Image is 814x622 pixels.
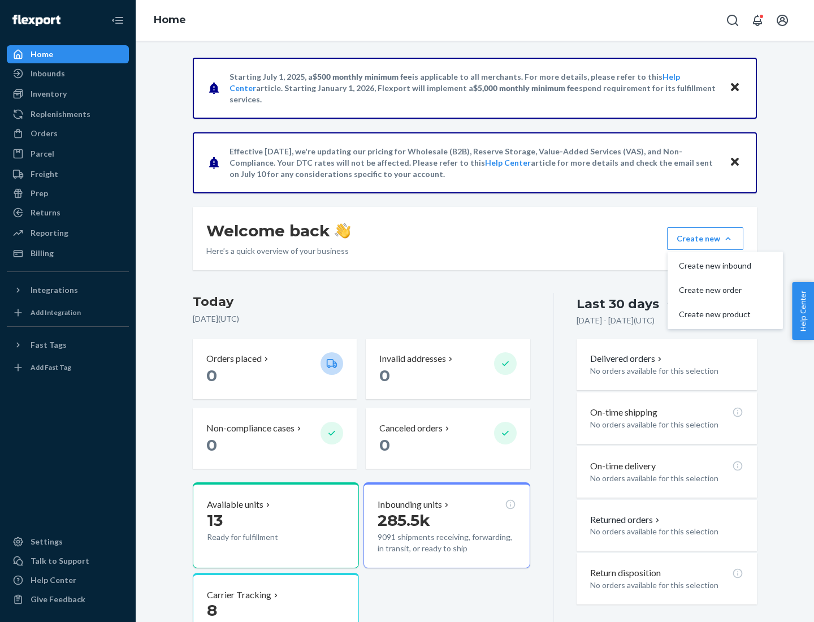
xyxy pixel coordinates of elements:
[590,567,661,580] p: Return disposition
[721,9,744,32] button: Open Search Box
[7,45,129,63] a: Home
[145,4,195,37] ol: breadcrumbs
[7,552,129,570] a: Talk to Support
[7,224,129,242] a: Reporting
[31,109,90,120] div: Replenishments
[7,184,129,202] a: Prep
[379,352,446,365] p: Invalid addresses
[31,362,71,372] div: Add Fast Tag
[31,308,81,317] div: Add Integration
[206,435,217,455] span: 0
[473,83,579,93] span: $5,000 monthly minimum fee
[7,124,129,142] a: Orders
[7,336,129,354] button: Fast Tags
[31,594,85,605] div: Give Feedback
[313,72,412,81] span: $500 monthly minimum fee
[590,580,743,591] p: No orders available for this selection
[590,460,656,473] p: On-time delivery
[106,9,129,32] button: Close Navigation
[7,244,129,262] a: Billing
[207,589,271,602] p: Carrier Tracking
[728,154,742,171] button: Close
[7,165,129,183] a: Freight
[31,128,58,139] div: Orders
[230,71,718,105] p: Starting July 1, 2025, a is applicable to all merchants. For more details, please refer to this a...
[378,511,430,530] span: 285.5k
[7,590,129,608] button: Give Feedback
[31,339,67,351] div: Fast Tags
[193,408,357,469] button: Non-compliance cases 0
[7,105,129,123] a: Replenishments
[485,158,531,167] a: Help Center
[31,227,68,239] div: Reporting
[7,281,129,299] button: Integrations
[335,223,350,239] img: hand-wave emoji
[207,498,263,511] p: Available units
[31,536,63,547] div: Settings
[31,207,60,218] div: Returns
[206,352,262,365] p: Orders placed
[746,9,769,32] button: Open notifications
[206,366,217,385] span: 0
[31,88,67,100] div: Inventory
[31,575,76,586] div: Help Center
[206,221,350,241] h1: Welcome back
[366,339,530,399] button: Invalid addresses 0
[31,169,58,180] div: Freight
[31,188,48,199] div: Prep
[577,295,659,313] div: Last 30 days
[230,146,718,180] p: Effective [DATE], we're updating our pricing for Wholesale (B2B), Reserve Storage, Value-Added Se...
[7,64,129,83] a: Inbounds
[590,419,743,430] p: No orders available for this selection
[378,532,516,554] p: 9091 shipments receiving, forwarding, in transit, or ready to ship
[206,245,350,257] p: Here’s a quick overview of your business
[31,68,65,79] div: Inbounds
[193,293,530,311] h3: Today
[7,85,129,103] a: Inventory
[379,422,443,435] p: Canceled orders
[31,49,53,60] div: Home
[366,408,530,469] button: Canceled orders 0
[206,422,295,435] p: Non-compliance cases
[679,286,751,294] span: Create new order
[7,204,129,222] a: Returns
[590,352,664,365] button: Delivered orders
[7,571,129,589] a: Help Center
[577,315,655,326] p: [DATE] - [DATE] ( UTC )
[679,262,751,270] span: Create new inbound
[207,601,217,620] span: 8
[363,482,530,568] button: Inbounding units285.5k9091 shipments receiving, forwarding, in transit, or ready to ship
[193,482,359,568] button: Available units13Ready for fulfillment
[379,435,390,455] span: 0
[7,358,129,377] a: Add Fast Tag
[207,511,223,530] span: 13
[590,473,743,484] p: No orders available for this selection
[667,227,743,250] button: Create newCreate new inboundCreate new orderCreate new product
[31,284,78,296] div: Integrations
[670,278,781,303] button: Create new order
[7,533,129,551] a: Settings
[590,365,743,377] p: No orders available for this selection
[7,145,129,163] a: Parcel
[670,254,781,278] button: Create new inbound
[193,339,357,399] button: Orders placed 0
[670,303,781,327] button: Create new product
[378,498,442,511] p: Inbounding units
[590,526,743,537] p: No orders available for this selection
[379,366,390,385] span: 0
[207,532,311,543] p: Ready for fulfillment
[31,148,54,159] div: Parcel
[728,80,742,96] button: Close
[590,406,657,419] p: On-time shipping
[154,14,186,26] a: Home
[193,313,530,325] p: [DATE] ( UTC )
[31,555,89,567] div: Talk to Support
[679,310,751,318] span: Create new product
[12,15,60,26] img: Flexport logo
[792,282,814,340] button: Help Center
[771,9,794,32] button: Open account menu
[7,304,129,322] a: Add Integration
[590,513,662,526] button: Returned orders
